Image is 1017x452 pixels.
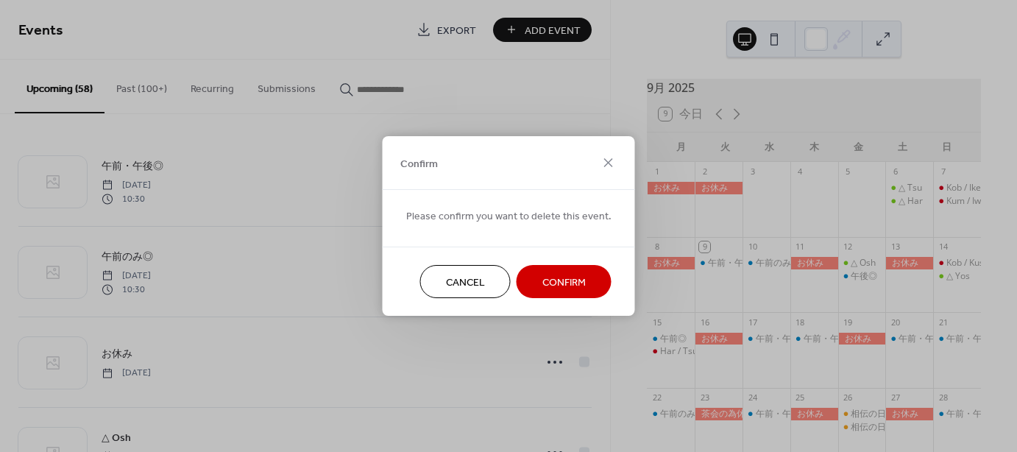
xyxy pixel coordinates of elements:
span: Cancel [446,275,485,291]
span: Confirm [400,156,438,172]
span: Confirm [542,275,586,291]
button: Cancel [420,265,511,298]
span: Please confirm you want to delete this event. [406,209,612,225]
button: Confirm [517,265,612,298]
